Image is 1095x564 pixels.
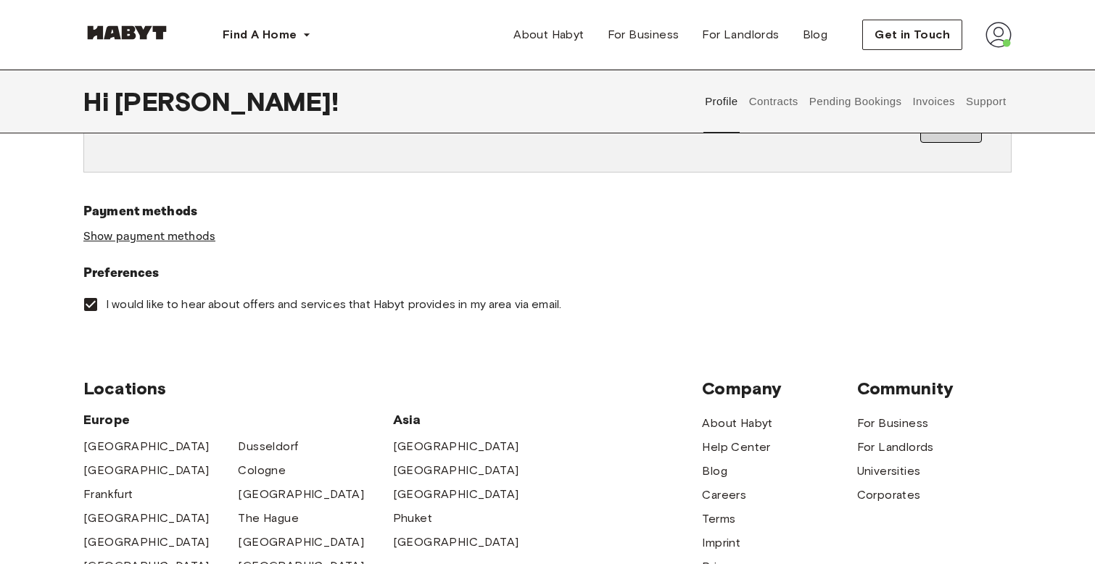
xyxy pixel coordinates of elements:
[964,70,1008,133] button: Support
[862,20,962,50] button: Get in Touch
[83,202,1012,222] h6: Payment methods
[83,263,1012,283] h6: Preferences
[83,438,210,455] a: [GEOGRAPHIC_DATA]
[106,296,561,312] span: I would like to hear about offers and services that Habyt provides in my area via email.
[238,486,364,503] a: [GEOGRAPHIC_DATA]
[502,20,595,49] a: About Habyt
[690,20,790,49] a: For Landlords
[83,229,215,244] a: Show payment methods
[115,86,339,117] span: [PERSON_NAME] !
[83,462,210,479] a: [GEOGRAPHIC_DATA]
[83,86,115,117] span: Hi
[393,486,519,503] a: [GEOGRAPHIC_DATA]
[393,438,519,455] a: [GEOGRAPHIC_DATA]
[702,463,727,480] a: Blog
[238,462,286,479] a: Cologne
[702,378,856,399] span: Company
[238,438,298,455] a: Dusseldorf
[985,22,1012,48] img: avatar
[238,510,299,527] a: The Hague
[857,378,1012,399] span: Community
[83,534,210,551] a: [GEOGRAPHIC_DATA]
[83,486,133,503] a: Frankfurt
[875,26,950,43] span: Get in Touch
[857,463,921,480] a: Universities
[857,486,921,504] a: Corporates
[393,534,519,551] a: [GEOGRAPHIC_DATA]
[211,20,323,49] button: Find A Home
[83,25,170,40] img: Habyt
[393,510,432,527] a: Phuket
[702,415,772,432] a: About Habyt
[223,26,297,43] span: Find A Home
[857,439,934,456] a: For Landlords
[703,70,740,133] button: Profile
[83,378,702,399] span: Locations
[702,26,779,43] span: For Landlords
[393,462,519,479] a: [GEOGRAPHIC_DATA]
[700,70,1012,133] div: user profile tabs
[747,70,800,133] button: Contracts
[803,26,828,43] span: Blog
[807,70,904,133] button: Pending Bookings
[791,20,840,49] a: Blog
[702,534,740,552] a: Imprint
[393,411,547,428] span: Asia
[608,26,679,43] span: For Business
[702,439,770,456] a: Help Center
[238,534,364,551] a: [GEOGRAPHIC_DATA]
[596,20,691,49] a: For Business
[513,26,584,43] span: About Habyt
[702,486,746,504] a: Careers
[911,70,956,133] button: Invoices
[83,411,393,428] span: Europe
[857,415,929,432] a: For Business
[702,510,735,528] a: Terms
[83,510,210,527] a: [GEOGRAPHIC_DATA]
